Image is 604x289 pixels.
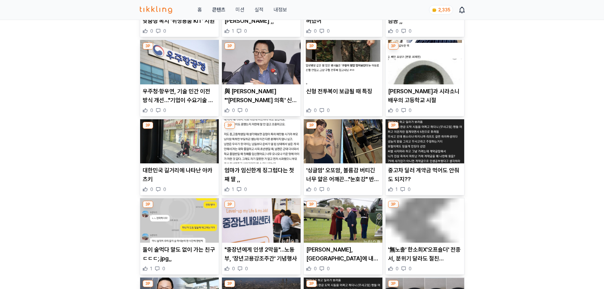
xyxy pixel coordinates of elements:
a: 홈 [198,6,202,14]
span: 1 [396,186,398,193]
a: 실적 [255,6,263,14]
div: 3P [388,122,399,129]
p: "중장년에게 인생 2막을"…노동부, '장년고용강조주간' 기념행사 [224,245,298,263]
span: 0 [162,266,165,272]
p: 둘이 술먹다 말도 없이 가는 친구 ㄷㄷㄷ;.jpg,, [143,245,216,263]
span: 0 [409,266,412,272]
div: 3P [388,43,399,49]
p: [PERSON_NAME]과 시라소니 배우의 고등학교 시절 [388,87,462,105]
span: 0 [244,28,247,34]
img: 둘이 술먹다 말도 없이 가는 친구 ㄷㄷㄷ;.jpg,, [140,198,219,243]
div: 3P [143,201,153,208]
span: 1 [232,28,234,34]
span: 0 [244,186,247,193]
p: '싱글맘' 오또맘, 볼륨감 버티긴 너무 얇은 어깨끈…"눈호강" 반응 나올 만 [306,166,380,184]
div: 3P [388,201,399,208]
img: 우주청·항우연, 기술 민간 이전 방식 개선…"기업이 수요기술 요청" [140,40,219,84]
img: 與 박지원 "'조희대 의혹' 신뢰성 가져…서영교, 자료 갖고 얘기한다" [222,40,301,84]
div: 3P [306,43,317,49]
div: 3P 與 박지원 "'조희대 의혹' 신뢰성 가져…서영교, 자료 갖고 얘기한다" 與 [PERSON_NAME] "'[PERSON_NAME] 의혹' 신뢰성 가져…[PERSON_NAM... [222,40,301,116]
span: 1 [232,186,234,193]
span: 0 [245,107,248,114]
img: 신형 전투복이 보급될 때 특징 [304,40,382,84]
span: 0 [409,28,412,34]
span: 0 [314,107,317,114]
span: 0 [327,28,330,34]
div: 3P [306,122,317,129]
button: 미션 [236,6,244,14]
span: 0 [163,186,166,193]
span: 2,335 [438,7,450,12]
div: 3P 신형 전투복이 보급될 때 특징 신형 전투복이 보급될 때 특징 0 0 [303,40,383,116]
div: 3P 중고차 딜러 계약금 먹어도 안줘도 되지?? 중고차 딜러 계약금 먹어도 안줘도 되지?? 1 0 [385,119,464,196]
img: '無노출' 한소희X'오프숄더' 전종서, 분위기 달라도 절친 케미 [30th BIFF] [386,198,464,243]
span: 0 [408,186,411,193]
span: 0 [150,107,153,114]
div: 3P [306,280,317,287]
span: 0 [314,186,317,193]
span: 0 [232,107,235,114]
div: 3P [143,280,153,287]
div: 3P 트럼프, 윈저성에 내려 '역사적' 영국 2차 국빈방문 시작 [PERSON_NAME], [GEOGRAPHIC_DATA]에 내려 '역사적' 영국 2차 국빈방문 시작 0 0 [303,198,383,275]
img: 엄마가 임신한게 징그럽다는 첫째 딸 ,, [222,119,301,164]
img: '싱글맘' 오또맘, 볼륨감 버티긴 너무 얇은 어깨끈…"눈호강" 반응 나올 만 [304,119,382,164]
p: 대한민국 길거리에 나타난 아카츠키 [143,166,216,184]
img: 김두한과 시라소니 배우의 고등학교 시절 [386,40,464,84]
span: 0 [396,266,399,272]
div: 3P [143,43,153,49]
p: '無노출' 한소희X'오프숄더' 전종서, 분위기 달라도 절친 [PERSON_NAME] [30th BIFF] [388,245,462,263]
p: 엄마가 임신한게 징그럽다는 첫째 딸 ,, [224,166,298,184]
span: 0 [163,107,166,114]
img: 트럼프, 윈저성에 내려 '역사적' 영국 2차 국빈방문 시작 [304,198,382,243]
img: coin [432,8,437,13]
div: 3P "중장년에게 인생 2막을"…노동부, '장년고용강조주간' 기념행사 "중장년에게 인생 2막을"…노동부, '장년고용강조주간' 기념행사 0 0 [222,198,301,275]
span: 0 [314,28,317,34]
div: 3P [224,280,235,287]
img: "중장년에게 인생 2막을"…노동부, '장년고용강조주간' 기념행사 [222,198,301,243]
a: coin 2,335 [429,5,452,15]
span: 0 [409,107,412,114]
span: 0 [314,266,317,272]
div: 3P 우주청·항우연, 기술 민간 이전 방식 개선…"기업이 수요기술 요청" 우주청·항우연, 기술 민간 이전 방식 개선…"기업이 수요기술 요청" 0 0 [140,40,219,116]
a: 콘텐츠 [212,6,225,14]
div: 3P 엄마가 임신한게 징그럽다는 첫째 딸 ,, 엄마가 임신한게 징그럽다는 첫째 딸 ,, 1 0 [222,119,301,196]
span: 0 [150,28,153,34]
img: 대한민국 길거리에 나타난 아카츠키 [140,119,219,164]
p: 與 [PERSON_NAME] "'[PERSON_NAME] 의혹' 신뢰성 가져…[PERSON_NAME], 자료 갖고 얘기한다" [224,87,298,105]
p: 우주청·항우연, 기술 민간 이전 방식 개선…"기업이 수요기술 요청" [143,87,216,105]
p: [PERSON_NAME], [GEOGRAPHIC_DATA]에 내려 '역사적' 영국 2차 국빈방문 시작 [306,245,380,263]
div: 3P [306,201,317,208]
div: 3P '無노출' 한소희X'오프숄더' 전종서, 분위기 달라도 절친 케미 [30th BIFF] '無노출' 한소희X'오프숄더' 전종서, 분위기 달라도 절친 [PERSON_NAME]... [385,198,464,275]
p: 신형 전투복이 보급될 때 특징 [306,87,380,96]
span: 0 [245,266,248,272]
span: 1 [150,266,152,272]
p: 중고차 딜러 계약금 먹어도 안줘도 되지?? [388,166,462,184]
span: 0 [327,266,330,272]
div: 3P [224,122,235,129]
div: 3P [143,122,153,129]
span: 0 [150,186,153,193]
img: 티끌링 [140,6,172,14]
div: 3P 둘이 술먹다 말도 없이 가는 친구 ㄷㄷㄷ;.jpg,, 둘이 술먹다 말도 없이 가는 친구 ㄷㄷㄷ;.jpg,, 1 0 [140,198,219,275]
span: 0 [396,28,399,34]
div: 3P '싱글맘' 오또맘, 볼륨감 버티긴 너무 얇은 어깨끈…"눈호강" 반응 나올 만 '싱글맘' 오또맘, 볼륨감 버티긴 너무 얇은 어깨끈…"눈호강" 반응 나올 만 0 0 [303,119,383,196]
span: 0 [396,107,399,114]
span: 0 [327,107,330,114]
div: 3P 대한민국 길거리에 나타난 아카츠키 대한민국 길거리에 나타난 아카츠키 0 0 [140,119,219,196]
div: 3P 김두한과 시라소니 배우의 고등학교 시절 [PERSON_NAME]과 시라소니 배우의 고등학교 시절 0 0 [385,40,464,116]
span: 0 [327,186,330,193]
span: 0 [163,28,166,34]
div: 3P [224,43,235,49]
span: 0 [232,266,235,272]
img: 중고차 딜러 계약금 먹어도 안줘도 되지?? [386,119,464,164]
div: 3P [388,280,399,287]
a: 내정보 [274,6,287,14]
div: 3P [224,201,235,208]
